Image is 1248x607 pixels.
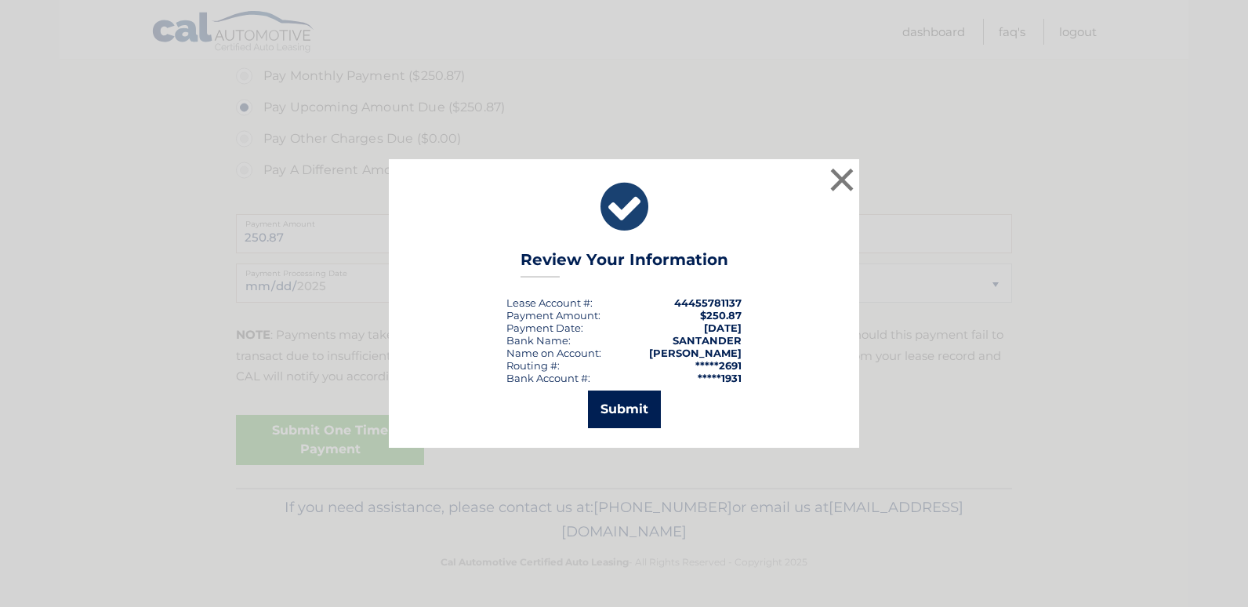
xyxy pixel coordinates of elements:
[506,359,560,372] div: Routing #:
[674,296,742,309] strong: 44455781137
[506,334,571,347] div: Bank Name:
[506,322,581,334] span: Payment Date
[826,164,858,195] button: ×
[506,296,593,309] div: Lease Account #:
[506,322,583,334] div: :
[506,347,601,359] div: Name on Account:
[506,309,600,322] div: Payment Amount:
[521,250,728,278] h3: Review Your Information
[700,309,742,322] span: $250.87
[704,322,742,334] span: [DATE]
[673,334,742,347] strong: SANTANDER
[649,347,742,359] strong: [PERSON_NAME]
[506,372,590,384] div: Bank Account #:
[588,391,661,428] button: Submit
